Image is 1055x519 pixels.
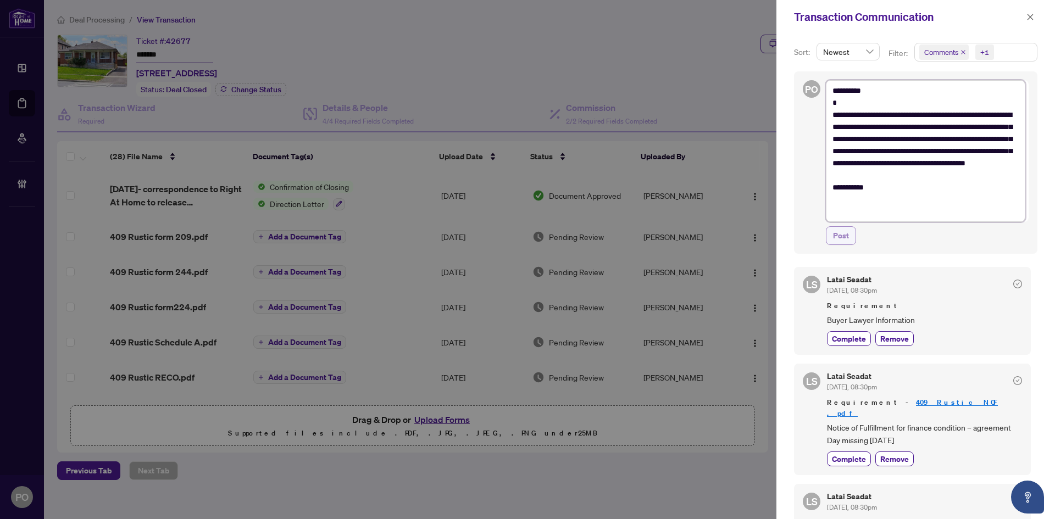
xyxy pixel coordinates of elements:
[924,47,958,58] span: Comments
[880,333,909,344] span: Remove
[875,451,914,466] button: Remove
[889,47,909,59] p: Filter:
[827,276,877,283] h5: Latai Seadat
[1011,481,1044,514] button: Open asap
[980,47,989,58] div: +1
[794,9,1023,25] div: Transaction Communication
[827,331,871,346] button: Complete
[832,333,866,344] span: Complete
[832,453,866,465] span: Complete
[794,46,812,58] p: Sort:
[827,314,1022,326] span: Buyer Lawyer Information
[827,372,877,380] h5: Latai Seadat
[827,300,1022,311] span: Requirement
[806,494,818,509] span: LS
[827,397,1022,419] span: Requirement -
[827,383,877,391] span: [DATE], 08:30pm
[880,453,909,465] span: Remove
[875,331,914,346] button: Remove
[826,226,856,245] button: Post
[1013,280,1022,288] span: check-circle
[827,493,877,500] h5: Latai Seadat
[823,43,873,60] span: Newest
[806,373,818,389] span: LS
[827,398,998,418] a: 409 Rustic NOF .pdf
[833,227,849,244] span: Post
[805,82,818,97] span: PO
[827,421,1022,447] span: Notice of Fulfillment for finance condition – agreement Day missing [DATE]
[1013,376,1022,385] span: check-circle
[919,44,969,60] span: Comments
[827,503,877,511] span: [DATE], 08:30pm
[827,451,871,466] button: Complete
[960,49,966,55] span: close
[1026,13,1034,21] span: close
[827,286,877,294] span: [DATE], 08:30pm
[806,277,818,292] span: LS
